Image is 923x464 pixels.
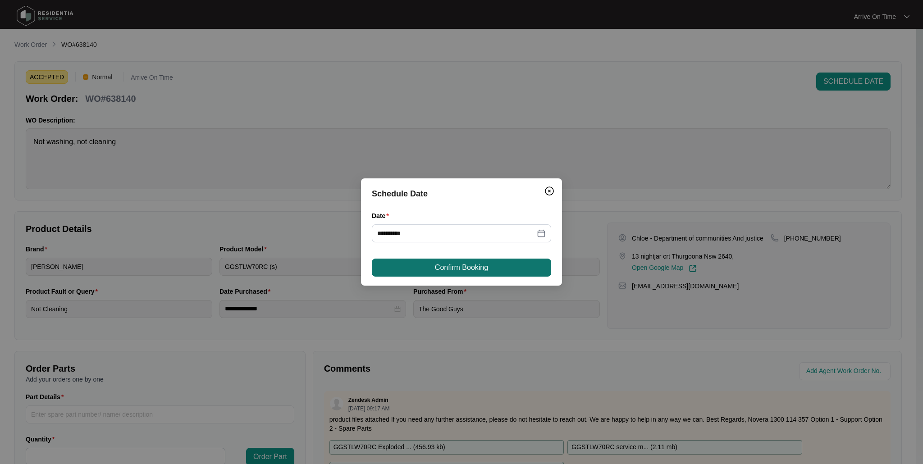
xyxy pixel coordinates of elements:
input: Date [377,228,535,238]
span: Confirm Booking [435,262,488,273]
button: Close [542,184,557,198]
button: Confirm Booking [372,259,551,277]
label: Date [372,211,393,220]
img: closeCircle [544,186,555,196]
div: Schedule Date [372,187,551,200]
